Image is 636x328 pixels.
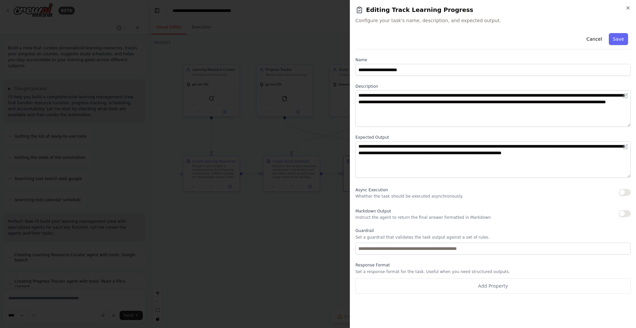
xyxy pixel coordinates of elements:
[355,262,631,268] label: Response Format
[355,57,631,63] label: Name
[621,143,629,151] button: Open in editor
[355,17,631,24] span: Configure your task's name, description, and expected output.
[355,5,631,15] h2: Editing Track Learning Progress
[355,235,631,240] p: Set a guardrail that validates the task output against a set of rules.
[582,33,606,45] button: Cancel
[355,228,631,233] label: Guardrail
[355,209,391,213] span: Markdown Output
[355,194,463,199] p: Whether the task should be executed asynchronously.
[621,92,629,100] button: Open in editor
[355,188,388,192] span: Async Execution
[609,33,628,45] button: Save
[355,278,631,294] button: Add Property
[355,215,491,220] p: Instruct the agent to return the final answer formatted in Markdown
[355,84,631,89] label: Description
[355,135,631,140] label: Expected Output
[355,269,631,274] p: Set a response format for the task. Useful when you need structured outputs.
